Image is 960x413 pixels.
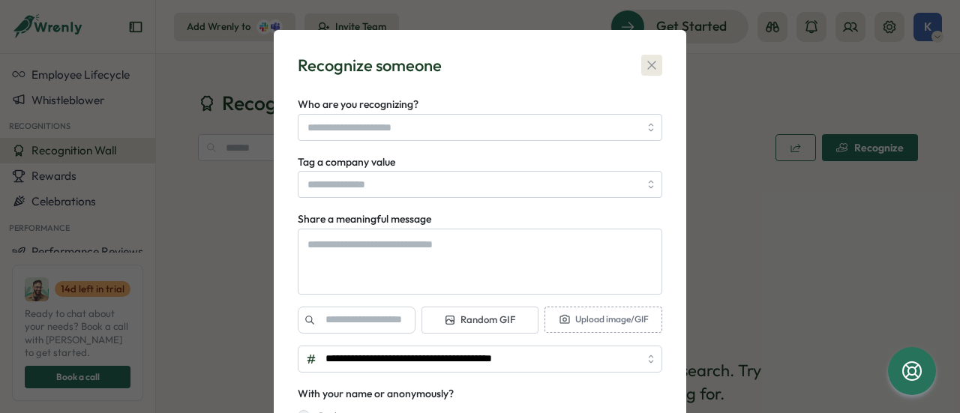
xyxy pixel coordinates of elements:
[298,154,395,171] label: Tag a company value
[421,307,539,334] button: Random GIF
[298,54,442,77] div: Recognize someone
[298,97,418,113] label: Who are you recognizing?
[444,313,515,327] span: Random GIF
[298,386,454,403] div: With your name or anonymously?
[298,211,431,228] label: Share a meaningful message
